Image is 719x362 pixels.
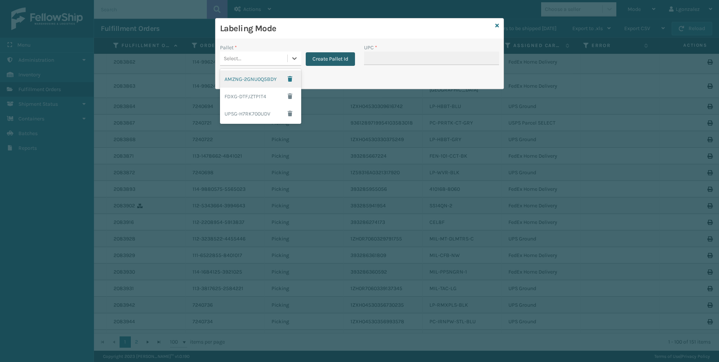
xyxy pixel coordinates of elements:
[220,23,492,34] h3: Labeling Mode
[220,105,301,122] div: UPSG-H7RK700UDV
[220,88,301,105] div: FDXG-DTFJZTP1T4
[306,52,355,66] button: Create Pallet Id
[364,44,377,52] label: UPC
[224,55,241,62] div: Select...
[220,70,301,88] div: AMZNG-2GNU0Q5BDY
[220,44,237,52] label: Pallet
